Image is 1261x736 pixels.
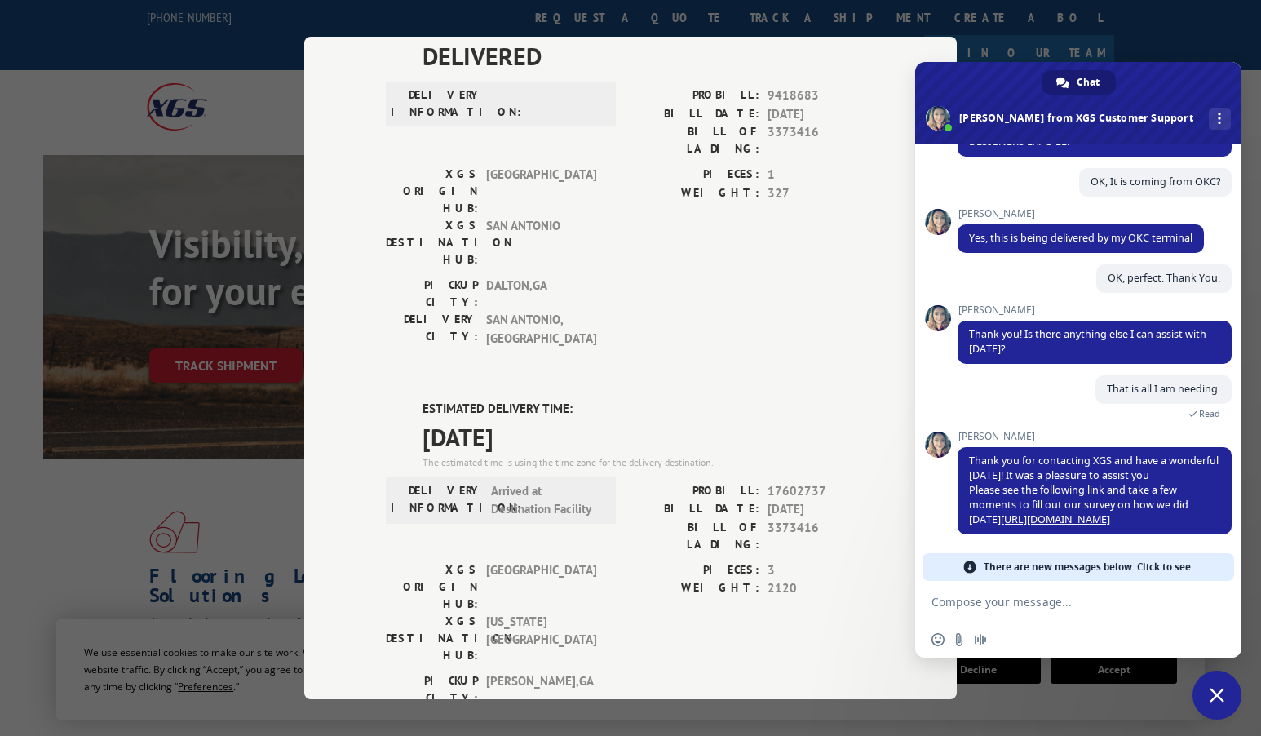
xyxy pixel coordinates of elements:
[931,595,1189,610] textarea: Compose your message...
[423,455,875,470] div: The estimated time is using the time zone for the delivery destination.
[1209,108,1231,130] div: More channels
[630,166,759,184] label: PIECES:
[1042,70,1116,95] div: Chat
[630,500,759,519] label: BILL DATE:
[486,311,596,348] span: SAN ANTONIO , [GEOGRAPHIC_DATA]
[768,561,875,580] span: 3
[386,277,478,311] label: PICKUP CITY:
[1108,271,1220,285] span: OK, perfect. Thank You.
[1091,175,1220,188] span: OK, It is coming from OKC?
[969,231,1192,245] span: Yes, this is being delivered by my OKC terminal
[953,633,966,646] span: Send a file
[974,633,987,646] span: Audio message
[768,166,875,184] span: 1
[1107,382,1220,396] span: That is all I am needing.
[386,561,478,613] label: XGS ORIGIN HUB:
[958,208,1204,219] span: [PERSON_NAME]
[630,123,759,157] label: BILL OF LADING:
[768,105,875,124] span: [DATE]
[630,105,759,124] label: BILL DATE:
[969,327,1206,356] span: Thank you! Is there anything else I can assist with [DATE]?
[391,86,483,121] label: DELIVERY INFORMATION:
[491,482,601,519] span: Arrived at Destination Facility
[630,519,759,553] label: BILL OF LADING:
[391,482,483,519] label: DELIVERY INFORMATION:
[423,419,875,455] span: [DATE]
[768,123,875,157] span: 3373416
[386,613,478,664] label: XGS DESTINATION HUB:
[423,400,875,419] label: ESTIMATED DELIVERY TIME:
[486,561,596,613] span: [GEOGRAPHIC_DATA]
[958,304,1232,316] span: [PERSON_NAME]
[768,482,875,501] span: 17602737
[486,613,596,664] span: [US_STATE][GEOGRAPHIC_DATA]
[630,579,759,598] label: WEIGHT:
[486,166,596,217] span: [GEOGRAPHIC_DATA]
[768,519,875,553] span: 3373416
[768,579,875,598] span: 2120
[984,553,1193,581] span: There are new messages below. Click to see.
[630,482,759,501] label: PROBILL:
[386,166,478,217] label: XGS ORIGIN HUB:
[386,217,478,268] label: XGS DESTINATION HUB:
[1192,671,1241,720] div: Close chat
[630,561,759,580] label: PIECES:
[386,672,478,707] label: PICKUP CITY:
[768,184,875,203] span: 327
[1199,408,1220,419] span: Read
[630,86,759,105] label: PROBILL:
[386,311,478,348] label: DELIVERY CITY:
[486,277,596,311] span: DALTON , GA
[486,672,596,707] span: [PERSON_NAME] , GA
[423,38,875,74] span: DELIVERED
[768,86,875,105] span: 9418683
[1001,512,1110,526] a: [URL][DOMAIN_NAME]
[486,217,596,268] span: SAN ANTONIO
[931,633,945,646] span: Insert an emoji
[1077,70,1100,95] span: Chat
[969,454,1219,526] span: Thank you for contacting XGS and have a wonderful [DATE]! It was a pleasure to assist you Please ...
[630,184,759,203] label: WEIGHT:
[958,431,1232,442] span: [PERSON_NAME]
[768,500,875,519] span: [DATE]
